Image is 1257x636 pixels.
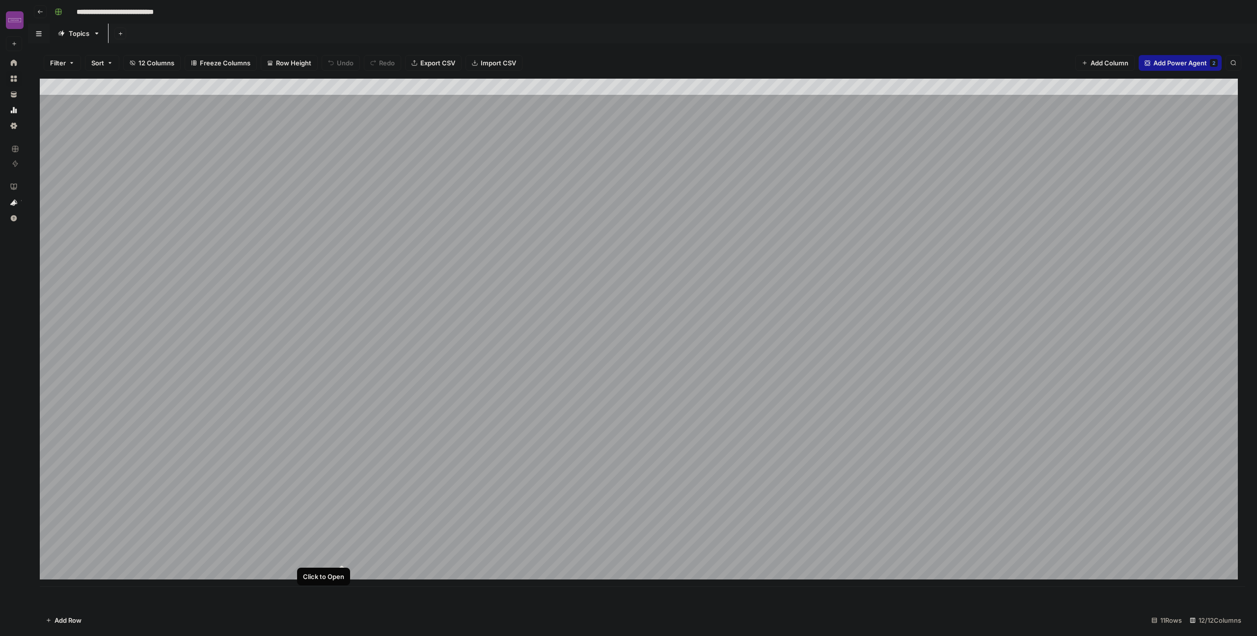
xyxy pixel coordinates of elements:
button: Add Row [40,612,87,628]
div: Click to Open [303,572,344,581]
button: Export CSV [405,55,462,71]
span: Row Height [276,58,311,68]
div: 2 [1210,59,1218,67]
a: Settings [6,118,22,134]
button: Row Height [261,55,318,71]
a: AirOps Academy [6,179,22,195]
span: Redo [379,58,395,68]
span: Undo [337,58,354,68]
button: Help + Support [6,210,22,226]
span: Add Power Agent [1153,58,1207,68]
button: Workspace: Futuri Media [6,8,22,32]
button: Redo [364,55,401,71]
span: Import CSV [481,58,516,68]
div: 11 Rows [1148,612,1186,628]
a: Your Data [6,87,22,102]
span: 12 Columns [138,58,174,68]
button: Add Column [1075,55,1135,71]
button: Filter [44,55,81,71]
span: Add Column [1091,58,1128,68]
a: Browse [6,71,22,87]
span: Sort [91,58,104,68]
button: Freeze Columns [185,55,257,71]
button: Sort [85,55,119,71]
a: Topics [50,24,109,43]
span: Export CSV [420,58,455,68]
button: Add Power Agent2 [1139,55,1222,71]
button: 12 Columns [123,55,181,71]
button: Import CSV [465,55,522,71]
button: Undo [322,55,360,71]
span: Add Row [55,615,82,625]
img: Futuri Media Logo [6,11,24,29]
span: 2 [1212,59,1215,67]
a: Usage [6,102,22,118]
span: Filter [50,58,66,68]
a: Home [6,55,22,71]
div: 12/12 Columns [1186,612,1245,628]
span: Freeze Columns [200,58,250,68]
div: Topics [69,29,89,38]
button: What's new? [6,195,22,210]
